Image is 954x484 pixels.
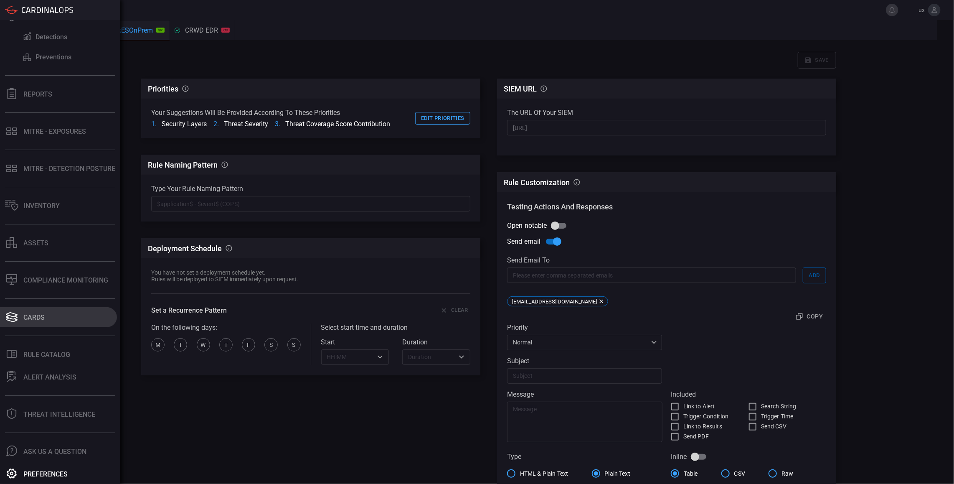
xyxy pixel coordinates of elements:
[415,112,470,125] button: Edit priorities
[148,160,218,169] h3: Rule naming pattern
[507,453,662,461] div: Type
[683,422,722,431] span: Link to Results
[504,84,537,93] h3: SIEM URL
[520,469,568,478] span: HTML & Plain Text
[23,470,68,478] div: Preferences
[23,448,86,456] div: Ask Us A Question
[761,422,787,431] span: Send CSV
[151,109,390,117] div: Your suggestions will be provided according to these priorities
[683,432,709,441] span: Send PDF
[671,452,687,462] span: Inline
[507,357,662,365] div: Subject
[151,338,165,352] div: m
[902,7,925,13] span: ux
[793,310,826,324] button: Copy
[175,26,230,34] div: CRWD EDR
[85,21,170,41] button: SplunkESOnPremSP
[36,33,67,41] div: Detections
[36,53,71,61] div: Preventions
[507,296,608,306] div: [EMAIL_ADDRESS][DOMAIN_NAME]
[23,90,52,98] div: Reports
[683,412,728,421] span: Trigger Condition
[507,324,662,331] label: Priority
[507,109,826,117] div: The URL of your SIEM
[221,28,230,33] div: CS
[264,338,278,352] div: s
[23,127,86,135] div: MITRE - Exposures
[402,338,470,346] label: Duration
[275,120,390,128] li: Threat Coverage Score Contribution
[151,306,227,314] div: Set a Recurrence Pattern
[151,120,207,128] li: Security Layers
[671,390,826,398] div: Included
[321,324,471,331] div: Select start time and duration
[23,202,60,210] div: Inventory
[507,237,541,247] span: Send email
[761,412,794,421] span: Trigger Time
[151,324,301,331] div: On the following days:
[151,276,298,283] div: Rules will be deployed to SIEM immediately upon request.
[23,351,70,359] div: Rule Catalog
[684,469,698,478] span: Table
[219,338,233,352] div: t
[148,244,222,253] h3: Deployment Schedule
[23,313,45,321] div: Cards
[504,178,570,187] h3: Rule customization
[761,402,797,411] span: Search String
[151,185,470,193] div: Type your rule naming pattern
[781,469,793,478] span: Raw
[509,298,600,305] span: [EMAIL_ADDRESS][DOMAIN_NAME]
[324,352,373,362] input: HH:MM
[456,351,467,363] button: Open
[405,352,454,362] input: Duration
[374,351,386,363] button: Open
[507,202,826,211] h3: Testing Actions and Responses
[23,165,115,173] div: MITRE - Detection Posture
[321,338,389,346] label: Start
[151,196,470,211] input: $application$ - $event$ (COPS)
[513,338,649,346] p: Normal
[23,410,95,418] div: Threat Intelligence
[170,20,235,40] button: CRWD EDRCS
[287,338,301,352] div: s
[23,373,76,381] div: ALERT ANALYSIS
[507,120,826,135] input: URL
[90,26,165,34] div: SplunkESOnPrem
[197,338,210,352] div: w
[507,390,662,398] div: Message
[734,469,745,478] span: CSV
[23,239,48,247] div: assets
[23,276,108,284] div: Compliance Monitoring
[148,84,178,93] h3: Priorities
[507,221,547,231] span: Open notable
[605,469,631,478] span: Plain Text
[151,269,298,276] div: You have not set a deployment schedule yet.
[242,338,255,352] div: f
[683,402,715,411] span: Link to Alert
[507,368,662,384] input: Subject
[174,338,187,352] div: t
[507,256,826,264] div: Send email to
[507,267,796,283] input: Please enter comma separated emails
[156,28,165,33] div: SP
[213,120,268,128] li: Threat Severity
